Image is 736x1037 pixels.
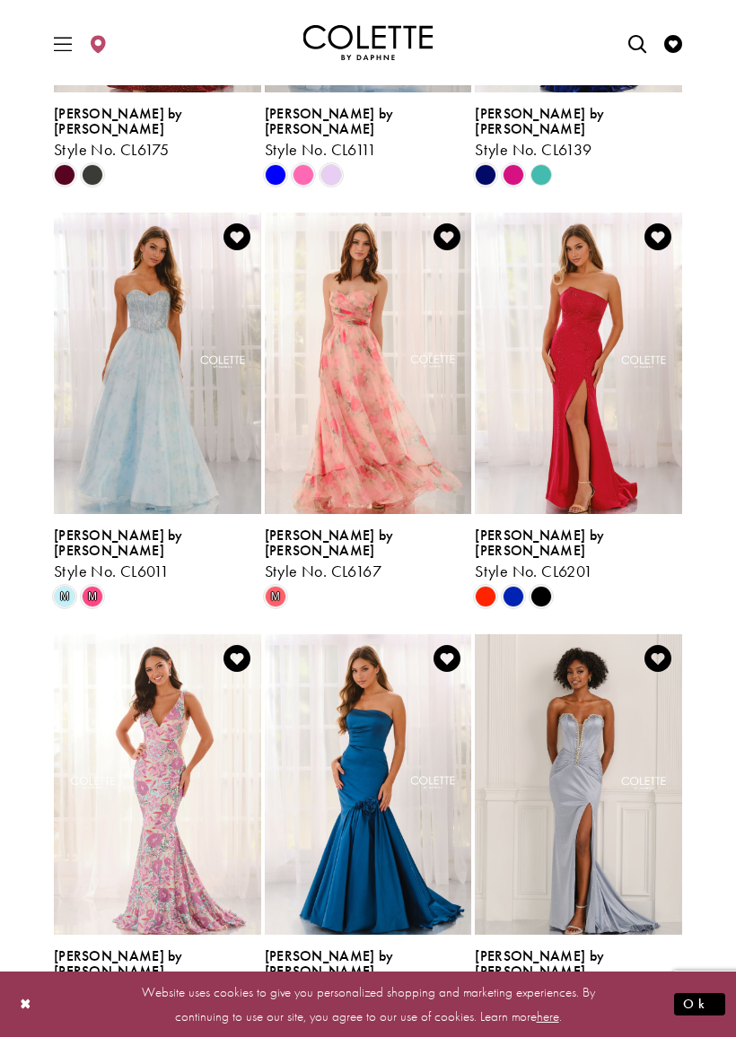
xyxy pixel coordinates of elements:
span: Style No. CL6175 [54,139,169,160]
i: Blue [265,164,286,186]
a: Visit Colette by Daphne Style No. CL6209 Page [54,634,261,936]
i: Pink Floral [82,586,103,607]
img: Colette by Daphne [303,25,434,61]
div: Colette by Daphne Style No. CL6167 [265,527,472,580]
a: Visit Colette by Daphne Style No. CL6011 Page [54,213,261,514]
button: Close Dialog [11,989,41,1020]
span: Style No. CL6201 [475,561,592,581]
i: Sapphire [475,164,496,186]
span: [PERSON_NAME] by [PERSON_NAME] [265,526,394,560]
span: [PERSON_NAME] by [PERSON_NAME] [54,104,183,138]
div: Colette by Daphne Style No. CL6201 [475,527,682,580]
i: Royal Blue [503,586,524,607]
a: Visit Wishlist Page [660,18,687,67]
span: [PERSON_NAME] by [PERSON_NAME] [54,526,183,560]
a: Add to Wishlist [428,218,466,256]
div: Colette by Daphne Style No. CL6169 [475,948,682,1001]
a: Colette by Daphne Homepage [303,25,434,61]
i: Lilac [320,164,342,186]
div: Colette by Daphne Style No. CL6219 [265,948,472,1001]
a: Visit Colette by Daphne Style No. CL6169 Page [475,634,682,936]
div: Header Menu Left. Buttons: Hamburger menu , Store Locator [46,14,117,72]
a: Visit Colette by Daphne Style No. CL6201 Page [475,213,682,514]
div: Colette by Daphne Style No. CL6139 [475,106,682,159]
a: Add to Wishlist [218,640,256,677]
i: Turquoise [530,164,552,186]
span: [PERSON_NAME] by [PERSON_NAME] [54,946,183,980]
span: [PERSON_NAME] by [PERSON_NAME] [475,104,604,138]
i: Scarlet [475,586,496,607]
i: Black [530,586,552,607]
i: Pink [293,164,314,186]
span: [PERSON_NAME] by [PERSON_NAME] [265,946,394,980]
a: Add to Wishlist [218,218,256,256]
i: Light Blue Floral [54,586,75,607]
span: Style No. CL6139 [475,139,591,160]
div: Colette by Daphne Style No. CL6111 [265,106,472,159]
i: Charcoal [82,164,103,186]
a: Add to Wishlist [639,218,677,256]
span: Style No. CL6167 [265,561,381,581]
a: Visit Colette by Daphne Style No. CL6219 Page [265,634,472,936]
div: Colette by Daphne Style No. CL6175 [54,106,261,159]
div: Header Menu. Buttons: Search, Wishlist [620,14,691,72]
div: Colette by Daphne Style No. CL6011 [54,527,261,580]
a: Visit Store Locator page [84,18,111,67]
span: Style No. CL6111 [265,139,376,160]
span: [PERSON_NAME] by [PERSON_NAME] [475,946,604,980]
a: Add to Wishlist [639,640,677,677]
i: Coral/Multi [265,586,286,607]
a: here [537,1006,559,1024]
span: [PERSON_NAME] by [PERSON_NAME] [265,104,394,138]
a: Add to Wishlist [428,640,466,677]
span: [PERSON_NAME] by [PERSON_NAME] [475,526,604,560]
i: Fuchsia [503,164,524,186]
button: Submit Dialog [674,993,725,1015]
span: Toggle Main Navigation Menu [49,18,76,67]
p: Website uses cookies to give you personalized shopping and marketing experiences. By continuing t... [129,980,607,1028]
a: Visit Colette by Daphne Style No. CL6167 Page [265,213,472,514]
div: Colette by Daphne Style No. CL6209 [54,948,261,1001]
i: Burgundy [54,164,75,186]
span: Style No. CL6011 [54,561,169,581]
a: Open Search dialog [624,18,651,67]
